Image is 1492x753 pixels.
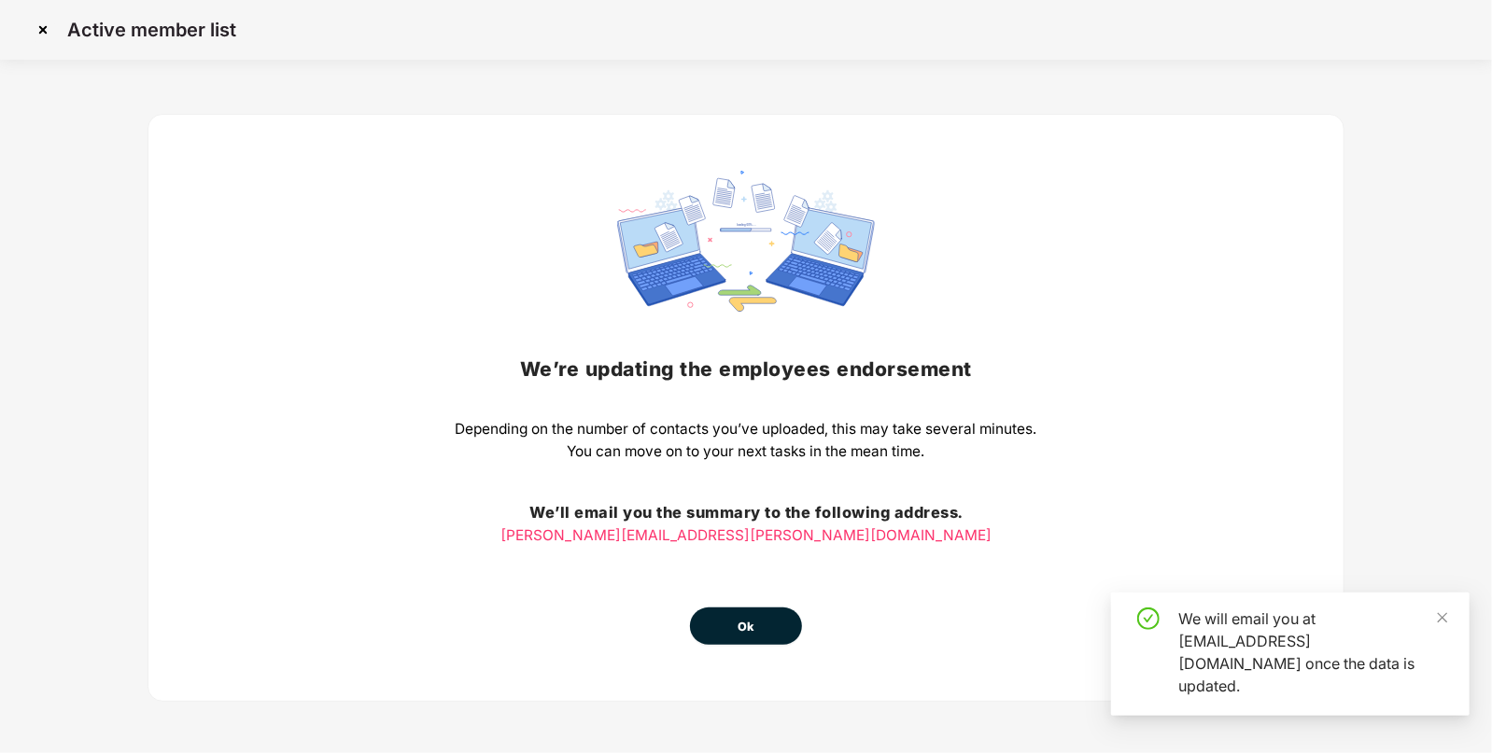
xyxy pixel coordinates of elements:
div: We will email you at [EMAIL_ADDRESS][DOMAIN_NAME] once the data is updated. [1178,607,1447,697]
p: Depending on the number of contacts you’ve uploaded, this may take several minutes. [456,418,1037,440]
img: svg+xml;base64,PHN2ZyBpZD0iQ3Jvc3MtMzJ4MzIiIHhtbG5zPSJodHRwOi8vd3d3LnczLm9yZy8yMDAwL3N2ZyIgd2lkdG... [28,15,58,45]
p: Active member list [67,19,236,41]
img: svg+xml;base64,PHN2ZyBpZD0iRGF0YV9zeW5jaW5nIiB4bWxucz0iaHR0cDovL3d3dy53My5vcmcvMjAwMC9zdmciIHdpZH... [617,171,875,312]
span: check-circle [1137,607,1160,630]
button: Ok [690,607,802,645]
p: You can move on to your next tasks in the mean time. [456,440,1037,463]
h3: We’ll email you the summary to the following address. [456,501,1037,525]
span: close [1436,611,1449,624]
p: [PERSON_NAME][EMAIL_ADDRESS][PERSON_NAME][DOMAIN_NAME] [456,524,1037,547]
h2: We’re updating the employees endorsement [456,354,1037,384]
span: Ok [738,618,754,636]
